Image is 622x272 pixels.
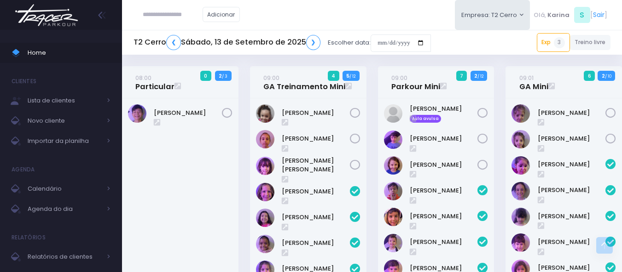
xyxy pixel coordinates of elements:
small: / 10 [605,74,611,79]
a: [PERSON_NAME] [410,134,478,143]
a: [PERSON_NAME] [410,238,478,247]
img: Albert Hong [128,104,146,123]
img: Ícaro Torres Longhi [384,156,402,175]
h4: Relatórios [12,228,46,247]
a: Sair [593,10,605,20]
a: [PERSON_NAME] [154,108,222,118]
small: 09:00 [391,74,407,82]
img: Laura Oliveira Alves [256,130,274,148]
small: 09:01 [519,74,534,82]
a: [PERSON_NAME] [410,160,478,170]
div: [ ] [530,5,610,25]
span: Lista de clientes [28,95,101,107]
a: Treino livre [570,35,611,50]
a: [PERSON_NAME] [282,213,350,222]
h5: T2 Cerro Sábado, 13 de Setembro de 2025 [134,35,320,50]
a: [PERSON_NAME] [538,134,606,143]
a: 08:00Particular [135,73,174,91]
strong: 2 [602,72,605,79]
img: Beatriz Gelber de Azevedo [512,156,530,175]
a: [PERSON_NAME] [538,160,606,169]
strong: 2 [219,72,222,79]
span: Relatórios de clientes [28,251,101,263]
div: Escolher data: [134,32,431,53]
span: Home [28,47,110,59]
a: ❯ [306,35,321,50]
a: Exp3 [537,33,570,51]
span: Olá, [534,11,546,20]
small: 08:00 [135,74,151,82]
a: [PERSON_NAME] [282,108,350,118]
span: Karina [547,11,570,20]
a: [PERSON_NAME] [538,108,606,118]
span: Aula avulsa [410,115,442,123]
img: Benjamin Franco [384,182,402,200]
span: Calendário [28,183,101,195]
img: Clara Bordini [512,130,530,148]
img: Helena de Oliveira Mendonça [512,182,530,200]
img: Isabela Sanseverino Curvo Candido Lima [512,208,530,226]
small: / 3 [222,74,227,79]
a: [PERSON_NAME] [282,187,350,196]
a: [PERSON_NAME] [538,238,606,247]
a: Adicionar [203,7,240,22]
small: / 12 [477,74,483,79]
a: [PERSON_NAME] [410,186,478,195]
img: Luna de Barros Guerinaud [256,157,274,175]
img: Joaquim Zorowich Tilkian [384,104,402,123]
small: 09:00 [263,74,279,82]
span: 6 [584,71,595,81]
span: 4 [328,71,339,81]
img: Beatriz Giometti [256,183,274,201]
strong: 2 [474,72,477,79]
h4: Agenda [12,160,35,179]
span: Agenda do dia [28,203,101,215]
a: [PERSON_NAME] [538,212,606,221]
a: [PERSON_NAME] [410,212,478,221]
img: Giovanna Silveira Barp [256,209,274,227]
a: [PERSON_NAME] [410,104,478,113]
img: Gabriel Afonso Frisch [384,234,402,252]
span: 7 [456,71,467,81]
img: Laura Ximenes Zanini [512,233,530,252]
a: 09:00GA Treinamento Mini [263,73,345,91]
img: Antonella sousa bertanha [256,104,274,123]
a: [PERSON_NAME] [282,134,350,143]
a: 09:01GA Mini [519,73,548,91]
a: [PERSON_NAME] [282,238,350,248]
a: [PERSON_NAME] [PERSON_NAME] [282,156,350,174]
img: Alice Bordini [512,104,530,123]
img: Bento Oliveira da Costa [384,208,402,226]
span: S [574,7,590,23]
a: ❮ [166,35,181,50]
img: Lucas Pesciallo [384,130,402,149]
strong: 5 [346,72,349,79]
a: [PERSON_NAME] [538,186,606,195]
span: 3 [554,37,565,48]
small: / 12 [349,74,355,79]
img: Helena Maciel dos Santos [256,235,274,253]
span: 0 [200,71,211,81]
a: 09:00Parkour Mini [391,73,440,91]
h4: Clientes [12,72,36,91]
span: Novo cliente [28,115,101,127]
span: Importar da planilha [28,135,101,147]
